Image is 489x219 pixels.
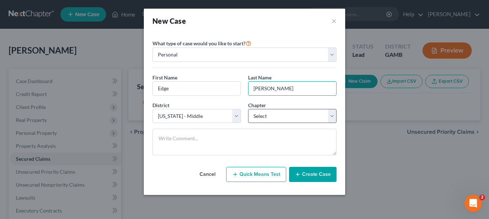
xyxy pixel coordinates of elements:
[152,17,186,25] strong: New Case
[152,74,177,81] span: First Name
[479,195,485,200] span: 2
[153,82,241,95] input: Enter First Name
[332,16,337,26] button: ×
[465,195,482,212] iframe: Intercom live chat
[248,102,266,108] span: Chapter
[289,167,337,182] button: Create Case
[152,102,169,108] span: District
[248,74,271,81] span: Last Name
[152,39,251,47] label: What type of case would you like to start?
[192,167,223,182] button: Cancel
[226,167,286,182] button: Quick Means Test
[248,82,336,95] input: Enter Last Name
